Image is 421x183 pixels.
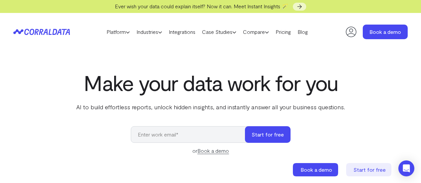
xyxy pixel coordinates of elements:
p: AI to build effortless reports, unlock hidden insights, and instantly answer all your business qu... [75,103,346,111]
h1: Make your data work for you [75,71,346,95]
a: Integrations [165,27,199,37]
input: Enter work email* [131,126,252,143]
a: Compare [240,27,272,37]
a: Case Studies [199,27,240,37]
a: Pricing [272,27,294,37]
div: Open Intercom Messenger [398,160,414,176]
a: Platform [103,27,133,37]
div: or [131,147,291,155]
button: Start for free [245,126,291,143]
a: Book a demo [197,147,229,154]
span: Start for free [353,166,386,173]
a: Book a demo [293,163,339,176]
a: Blog [294,27,311,37]
a: Industries [133,27,165,37]
span: Ever wish your data could explain itself? Now it can. Meet Instant Insights 🪄 [115,3,288,9]
a: Start for free [346,163,393,176]
span: Book a demo [301,166,332,173]
a: Book a demo [363,25,408,39]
